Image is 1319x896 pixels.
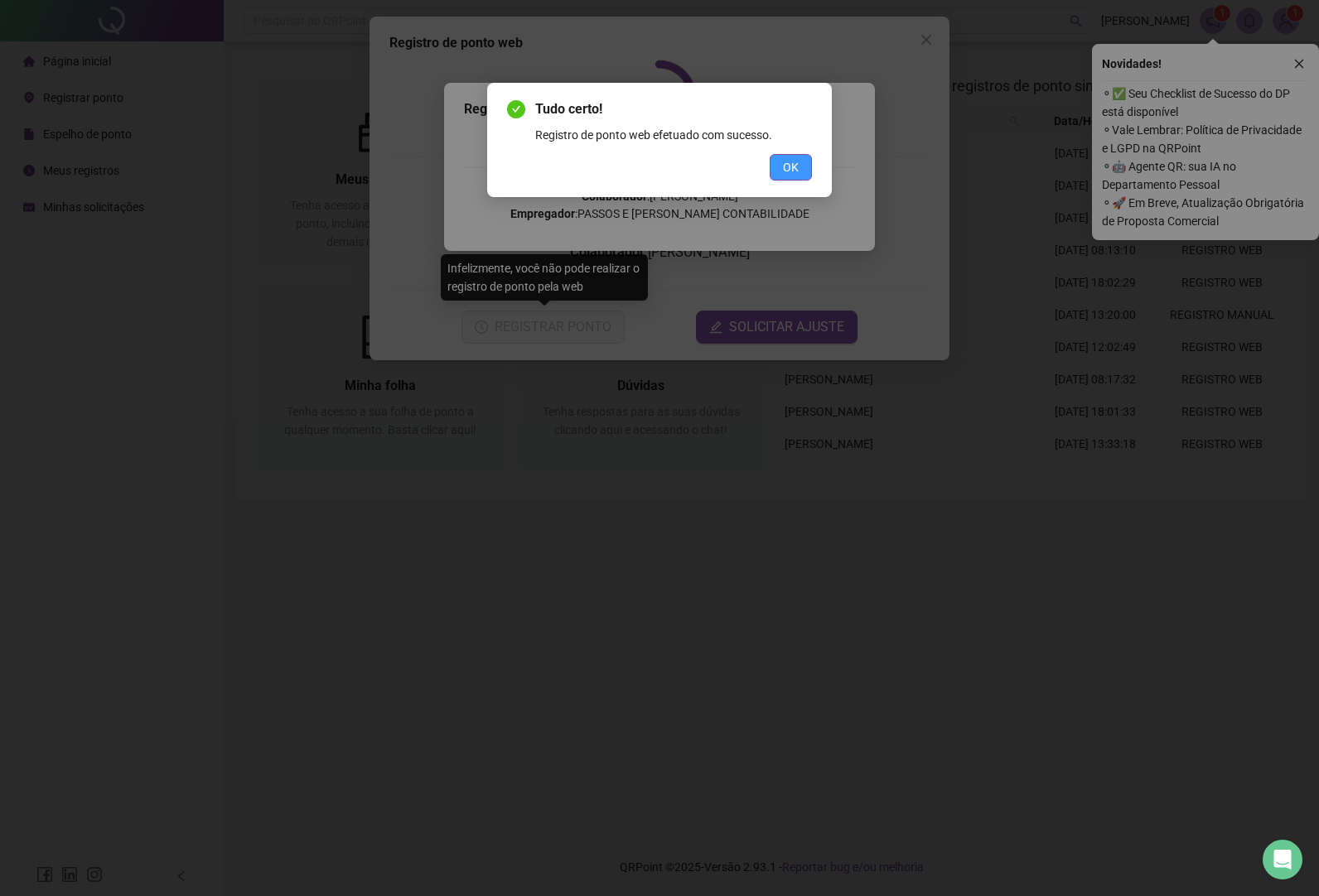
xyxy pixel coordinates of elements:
[535,126,812,144] div: Registro de ponto web efetuado com sucesso.
[783,158,799,176] span: OK
[1263,840,1302,879] div: Open Intercom Messenger
[535,99,812,119] span: Tudo certo!
[770,154,812,181] button: OK
[507,100,525,118] span: check-circle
